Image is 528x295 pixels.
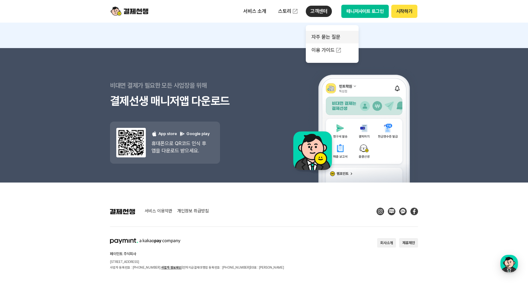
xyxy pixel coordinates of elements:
[97,209,105,214] span: 설정
[110,259,284,265] p: [STREET_ADDRESS]
[391,5,417,18] button: 시작하기
[306,43,359,57] a: 이용 가이드
[145,209,172,214] a: 서비스 이용약관
[285,49,418,183] img: 앱 예시 이미지
[306,6,332,17] p: 고객센터
[58,209,65,214] span: 대화
[274,5,303,18] a: 스토리
[410,208,418,215] img: Facebook
[377,238,396,248] button: 회사소개
[306,31,359,43] a: 자주 묻는 질문
[341,5,389,18] button: 매니저사이트 로그인
[41,199,81,215] a: 대화
[177,209,209,214] a: 개인정보 취급방침
[110,265,284,270] p: 사업자 등록번호 : [PHONE_NUMBER] 전자지급결제대행업 등록번호 : [PHONE_NUMBER] 대표 : [PERSON_NAME]
[399,238,418,248] button: 제휴제안
[20,209,24,214] span: 홈
[151,131,177,137] p: App store
[377,208,384,215] img: Instagram
[111,5,148,17] img: logo
[110,209,135,214] img: 결제선생 로고
[182,265,183,269] span: |
[81,199,121,215] a: 설정
[110,93,264,109] h3: 결제선생 매니저앱 다운로드
[335,47,342,53] img: 외부 도메인 오픈
[151,140,210,154] p: 휴대폰으로 QR코드 인식 후 앱을 다운로드 받으세요.
[179,131,185,137] img: 구글 플레이 로고
[239,6,271,17] p: 서비스 소개
[151,131,157,137] img: 애플 로고
[2,199,41,215] a: 홈
[399,208,407,215] img: Kakao Talk
[179,131,210,137] p: Google play
[110,238,180,244] img: paymint logo
[161,265,182,269] a: 사업자 정보확인
[388,208,395,215] img: Blog
[116,128,146,157] img: 앱 다운도르드 qr
[110,78,264,93] p: 비대면 결제가 필요한 모든 사업장을 위해
[250,265,251,269] span: |
[110,252,284,256] h2: 페이민트 주식회사
[292,8,298,14] img: 외부 도메인 오픈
